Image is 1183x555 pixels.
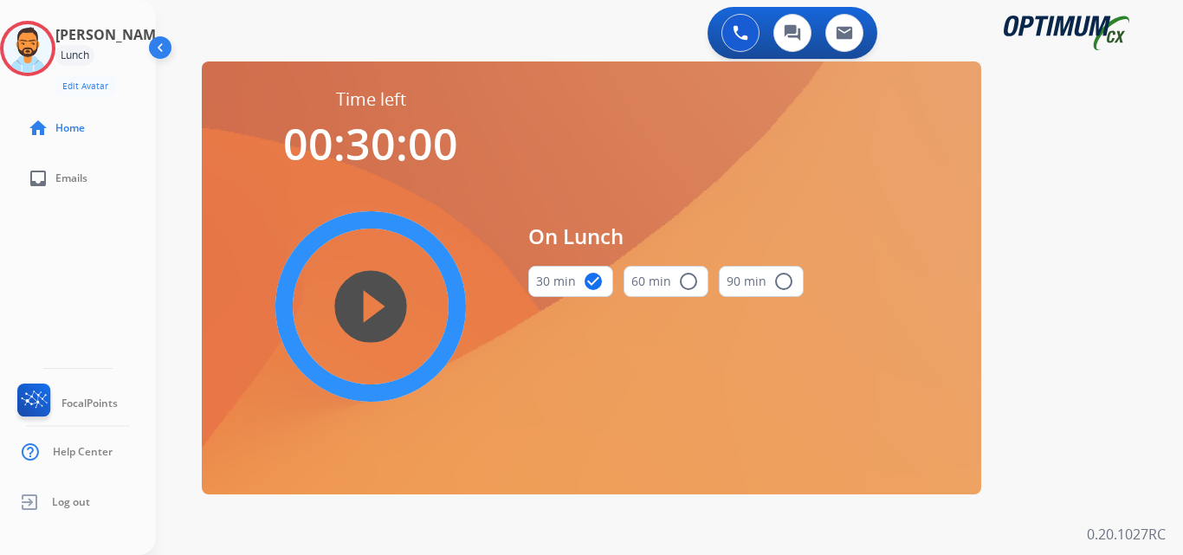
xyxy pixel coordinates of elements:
[528,221,804,252] span: On Lunch
[583,271,604,292] mat-icon: check_circle
[28,118,48,139] mat-icon: home
[360,296,381,317] mat-icon: play_circle_filled
[53,445,113,459] span: Help Center
[28,168,48,189] mat-icon: inbox
[624,266,708,297] button: 60 min
[528,266,613,297] button: 30 min
[336,87,406,112] span: Time left
[3,24,52,73] img: avatar
[55,76,115,96] button: Edit Avatar
[14,384,118,423] a: FocalPoints
[55,171,87,185] span: Emails
[1087,524,1166,545] p: 0.20.1027RC
[55,121,85,135] span: Home
[719,266,804,297] button: 90 min
[283,114,458,173] span: 00:30:00
[678,271,699,292] mat-icon: radio_button_unchecked
[773,271,794,292] mat-icon: radio_button_unchecked
[61,397,118,410] span: FocalPoints
[55,24,168,45] h3: [PERSON_NAME]
[55,45,94,66] div: Lunch
[52,495,90,509] span: Log out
